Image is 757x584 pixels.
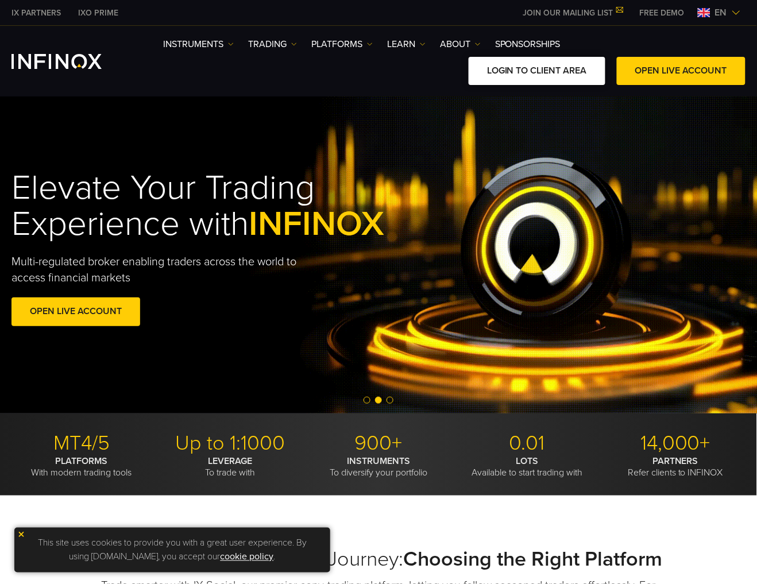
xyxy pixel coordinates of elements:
strong: INSTRUMENTS [347,455,410,467]
span: INFINOX [249,203,384,245]
h1: Elevate Your Trading Experience with [11,170,401,242]
a: LOGIN TO CLIENT AREA [469,57,605,85]
span: Go to slide 1 [364,397,370,404]
a: TRADING [248,37,297,51]
p: Up to 1:1000 [160,431,300,456]
p: Refer clients to INFINOX [605,455,746,478]
strong: LEVERAGE [208,455,252,467]
a: INFINOX [3,7,69,19]
strong: PARTNERS [652,455,698,467]
a: JOIN OUR MAILING LIST [515,8,631,18]
a: INFINOX Logo [11,54,129,69]
p: To trade with [160,455,300,478]
h2: Empowering Your Trading Journey: [11,547,746,573]
p: With modern trading tools [11,455,152,478]
p: To diversify your portfolio [308,455,449,478]
p: Multi-regulated broker enabling traders across the world to access financial markets [11,254,323,286]
span: en [710,6,732,20]
a: OPEN LIVE ACCOUNT [11,297,140,326]
a: ABOUT [440,37,481,51]
strong: LOTS [516,455,538,467]
img: yellow close icon [17,531,25,539]
a: SPONSORSHIPS [495,37,561,51]
p: 14,000+ [605,431,746,456]
p: This site uses cookies to provide you with a great user experience. By using [DOMAIN_NAME], you a... [20,533,325,567]
a: Instruments [163,37,234,51]
strong: Choosing the Right Platform [404,547,663,572]
a: INFINOX MENU [631,7,693,19]
p: Available to start trading with [457,455,597,478]
span: Go to slide 3 [387,397,393,404]
a: Learn [387,37,426,51]
a: OPEN LIVE ACCOUNT [617,57,746,85]
p: 0.01 [457,431,597,456]
a: INFINOX [69,7,127,19]
p: MT4/5 [11,431,152,456]
span: Go to slide 2 [375,397,382,404]
a: cookie policy [221,551,274,563]
p: 900+ [308,431,449,456]
a: PLATFORMS [311,37,373,51]
strong: PLATFORMS [55,455,107,467]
